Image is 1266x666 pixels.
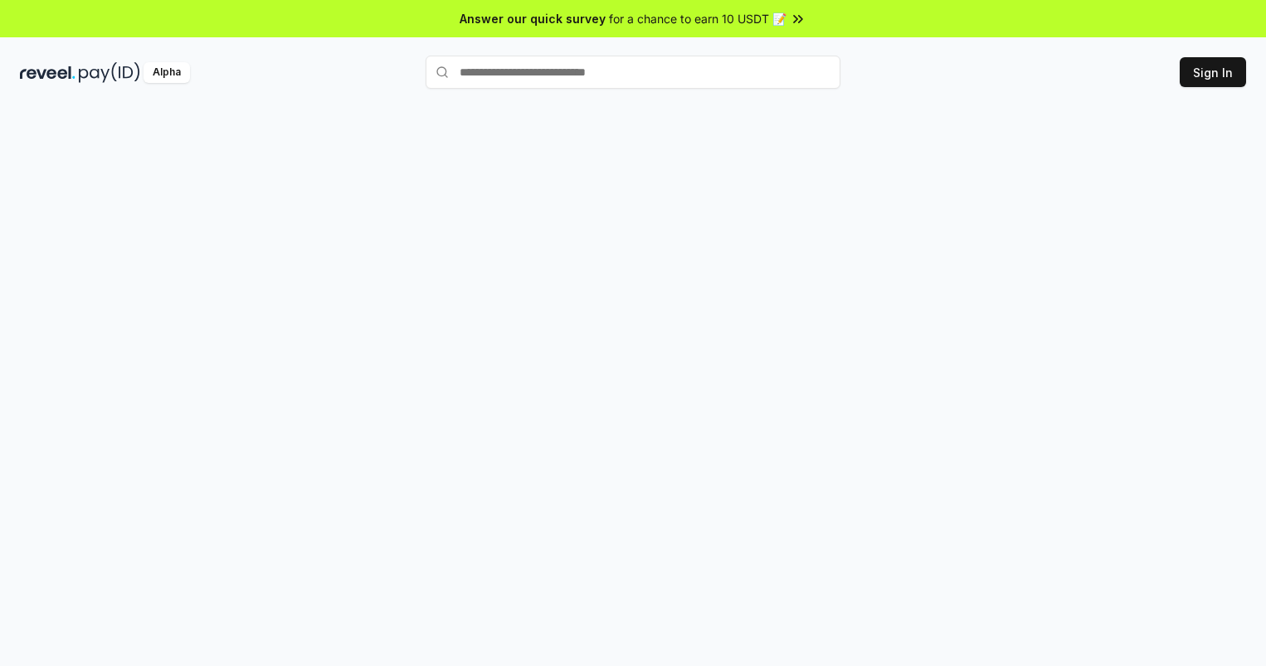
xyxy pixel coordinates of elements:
div: Alpha [144,62,190,83]
span: Answer our quick survey [460,10,606,27]
span: for a chance to earn 10 USDT 📝 [609,10,786,27]
button: Sign In [1180,57,1246,87]
img: reveel_dark [20,62,75,83]
img: pay_id [79,62,140,83]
